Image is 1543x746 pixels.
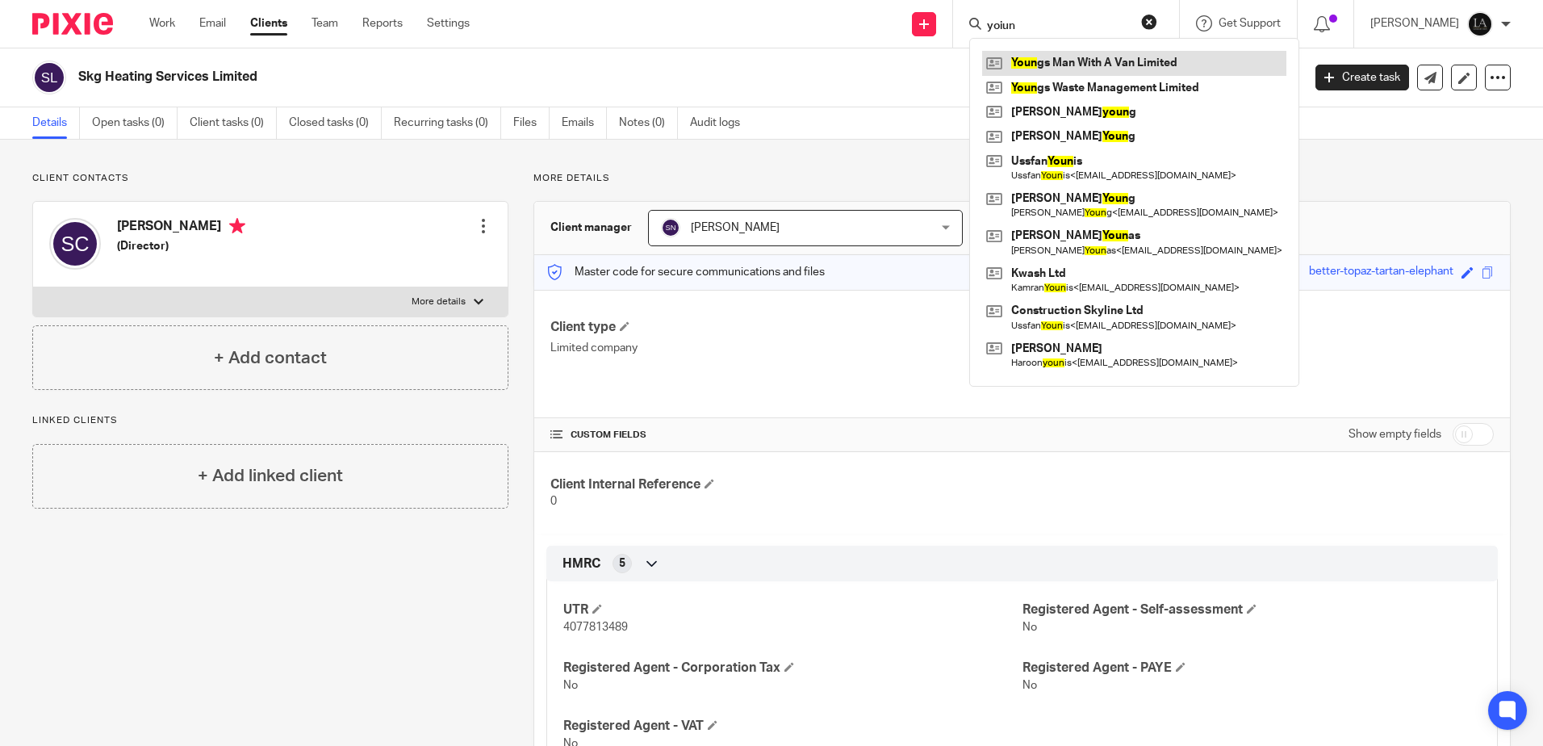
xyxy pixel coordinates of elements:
h4: + Add contact [214,346,327,371]
a: Notes (0) [619,107,678,139]
a: Create task [1315,65,1409,90]
a: Emails [562,107,607,139]
label: Show empty fields [1349,426,1441,442]
a: Recurring tasks (0) [394,107,501,139]
p: Client contacts [32,172,508,185]
h4: Registered Agent - VAT [563,718,1022,735]
span: HMRC [562,555,600,572]
a: Open tasks (0) [92,107,178,139]
span: 5 [619,555,625,572]
a: Settings [427,15,470,31]
a: Audit logs [690,107,752,139]
span: 0 [550,496,557,507]
h4: Client Internal Reference [550,476,1022,493]
button: Clear [1141,14,1157,30]
a: Work [149,15,175,31]
h2: Skg Heating Services Limited [78,69,1048,86]
h4: CUSTOM FIELDS [550,429,1022,442]
h4: + Add linked client [198,463,343,488]
a: Client tasks (0) [190,107,277,139]
i: Primary [229,218,245,234]
a: Details [32,107,80,139]
h5: (Director) [117,238,245,254]
a: Email [199,15,226,31]
p: More details [412,295,466,308]
a: Reports [362,15,403,31]
span: No [563,680,578,691]
img: Pixie [32,13,113,35]
a: Team [312,15,338,31]
span: No [1022,622,1037,633]
img: Lockhart+Amin+-+1024x1024+-+light+on+dark.jpg [1467,11,1493,37]
a: Files [513,107,550,139]
img: svg%3E [661,218,680,237]
p: More details [533,172,1511,185]
p: Limited company [550,340,1022,356]
h4: Registered Agent - Self-assessment [1022,601,1481,618]
a: Closed tasks (0) [289,107,382,139]
h3: Client manager [550,220,632,236]
div: better-topaz-tartan-elephant [1309,263,1453,282]
p: Master code for secure communications and files [546,264,825,280]
span: 4077813489 [563,622,628,633]
h4: [PERSON_NAME] [117,218,245,238]
h4: Client type [550,319,1022,336]
span: Get Support [1219,18,1281,29]
img: svg%3E [49,218,101,270]
p: [PERSON_NAME] [1370,15,1459,31]
h4: Registered Agent - PAYE [1022,660,1481,677]
h4: Registered Agent - Corporation Tax [563,660,1022,677]
h4: UTR [563,601,1022,618]
a: Clients [250,15,287,31]
input: Search [985,19,1131,34]
span: [PERSON_NAME] [691,222,780,233]
p: Linked clients [32,414,508,427]
span: No [1022,680,1037,691]
img: svg%3E [32,61,66,94]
